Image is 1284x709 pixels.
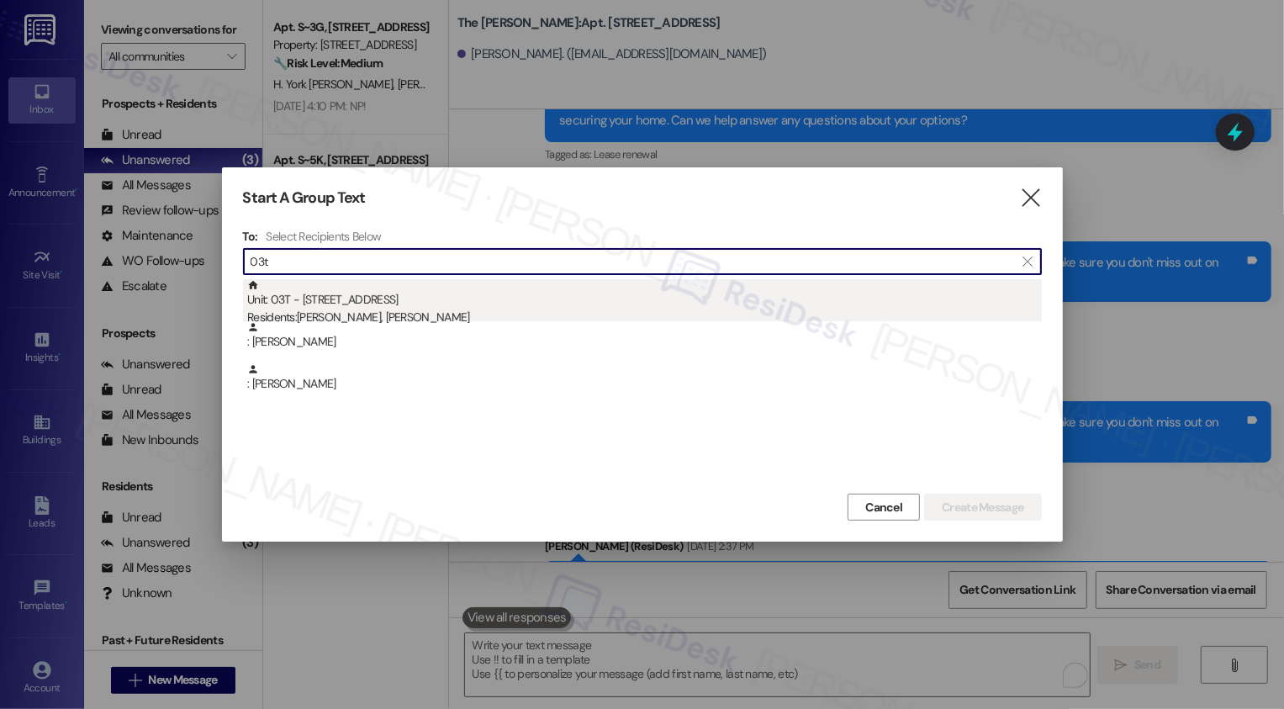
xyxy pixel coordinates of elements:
i:  [1022,255,1032,268]
button: Create Message [924,494,1041,521]
div: : [PERSON_NAME] [243,363,1042,405]
span: Create Message [942,499,1023,516]
input: Search for any contact or apartment [251,250,1014,273]
div: : [PERSON_NAME] [247,363,1042,393]
h4: Select Recipients Below [266,229,381,244]
div: : [PERSON_NAME] [243,321,1042,363]
i:  [1019,189,1042,207]
span: Cancel [865,499,902,516]
div: Residents: [PERSON_NAME], [PERSON_NAME] [247,309,1042,326]
div: Unit: 03T - [STREET_ADDRESS] [247,279,1042,327]
div: Unit: 03T - [STREET_ADDRESS]Residents:[PERSON_NAME], [PERSON_NAME] [243,279,1042,321]
button: Cancel [848,494,920,521]
div: : [PERSON_NAME] [247,321,1042,351]
h3: To: [243,229,258,244]
button: Clear text [1014,249,1041,274]
h3: Start A Group Text [243,188,366,208]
